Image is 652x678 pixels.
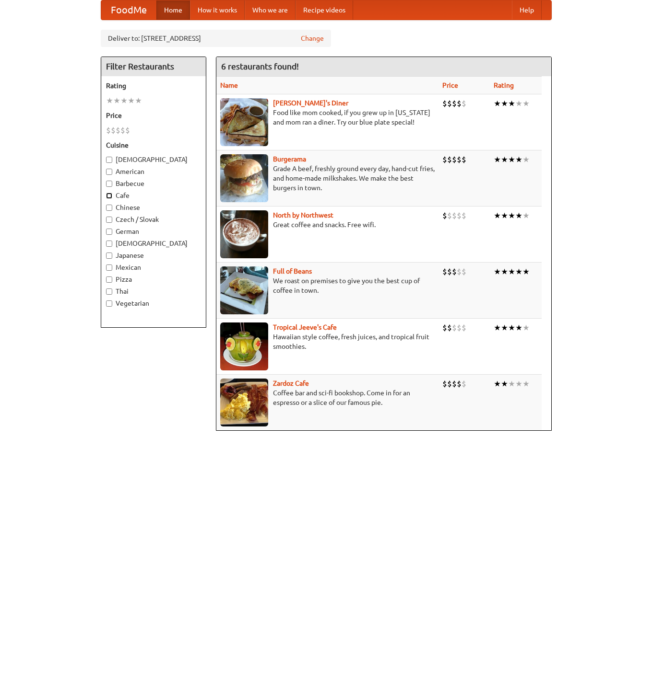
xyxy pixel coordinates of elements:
[106,251,201,260] label: Japanese
[106,253,112,259] input: Japanese
[111,125,116,136] li: $
[494,210,501,221] li: ★
[106,169,112,175] input: American
[522,266,530,277] li: ★
[106,217,112,223] input: Czech / Slovak
[106,203,201,212] label: Chinese
[522,154,530,165] li: ★
[447,266,452,277] li: $
[301,34,324,43] a: Change
[462,154,466,165] li: $
[106,264,112,271] input: Mexican
[273,99,348,107] b: [PERSON_NAME]'s Diner
[457,266,462,277] li: $
[106,181,112,187] input: Barbecue
[447,210,452,221] li: $
[508,266,515,277] li: ★
[101,30,331,47] div: Deliver to: [STREET_ADDRESS]
[462,98,466,109] li: $
[522,210,530,221] li: ★
[220,266,268,314] img: beans.jpg
[442,322,447,333] li: $
[442,266,447,277] li: $
[220,276,435,295] p: We roast on premises to give you the best cup of coffee in town.
[508,379,515,389] li: ★
[113,95,120,106] li: ★
[515,98,522,109] li: ★
[501,322,508,333] li: ★
[190,0,245,20] a: How it works
[457,379,462,389] li: $
[220,332,435,351] p: Hawaiian style coffee, fresh juices, and tropical fruit smoothies.
[508,98,515,109] li: ★
[220,154,268,202] img: burgerama.jpg
[462,266,466,277] li: $
[522,379,530,389] li: ★
[442,154,447,165] li: $
[452,210,457,221] li: $
[106,205,112,211] input: Chinese
[125,125,130,136] li: $
[501,210,508,221] li: ★
[220,322,268,370] img: jeeves.jpg
[273,267,312,275] a: Full of Beans
[220,98,268,146] img: sallys.jpg
[494,154,501,165] li: ★
[522,98,530,109] li: ★
[452,379,457,389] li: $
[515,266,522,277] li: ★
[106,155,201,164] label: [DEMOGRAPHIC_DATA]
[447,154,452,165] li: $
[447,322,452,333] li: $
[220,220,435,230] p: Great coffee and snacks. Free wifi.
[462,379,466,389] li: $
[494,322,501,333] li: ★
[106,157,112,163] input: [DEMOGRAPHIC_DATA]
[501,98,508,109] li: ★
[106,167,201,176] label: American
[501,379,508,389] li: ★
[273,323,337,331] b: Tropical Jeeve's Cafe
[494,81,514,89] a: Rating
[220,108,435,127] p: Food like mom cooked, if you grew up in [US_STATE] and mom ran a diner. Try our blue plate special!
[447,379,452,389] li: $
[457,210,462,221] li: $
[220,379,268,426] img: zardoz.jpg
[457,154,462,165] li: $
[457,322,462,333] li: $
[447,98,452,109] li: $
[515,379,522,389] li: ★
[515,322,522,333] li: ★
[120,125,125,136] li: $
[106,300,112,307] input: Vegetarian
[515,210,522,221] li: ★
[220,210,268,258] img: north.jpg
[106,179,201,188] label: Barbecue
[106,276,112,283] input: Pizza
[273,155,306,163] a: Burgerama
[106,215,201,224] label: Czech / Slovak
[156,0,190,20] a: Home
[106,111,201,120] h5: Price
[106,229,112,235] input: German
[106,140,201,150] h5: Cuisine
[494,379,501,389] li: ★
[101,0,156,20] a: FoodMe
[106,275,201,284] label: Pizza
[442,98,447,109] li: $
[106,287,201,296] label: Thai
[452,322,457,333] li: $
[106,227,201,236] label: German
[452,98,457,109] li: $
[116,125,120,136] li: $
[494,98,501,109] li: ★
[128,95,135,106] li: ★
[442,81,458,89] a: Price
[220,164,435,193] p: Grade A beef, freshly ground every day, hand-cut fries, and home-made milkshakes. We make the bes...
[106,241,112,247] input: [DEMOGRAPHIC_DATA]
[273,379,309,387] b: Zardoz Cafe
[508,154,515,165] li: ★
[106,125,111,136] li: $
